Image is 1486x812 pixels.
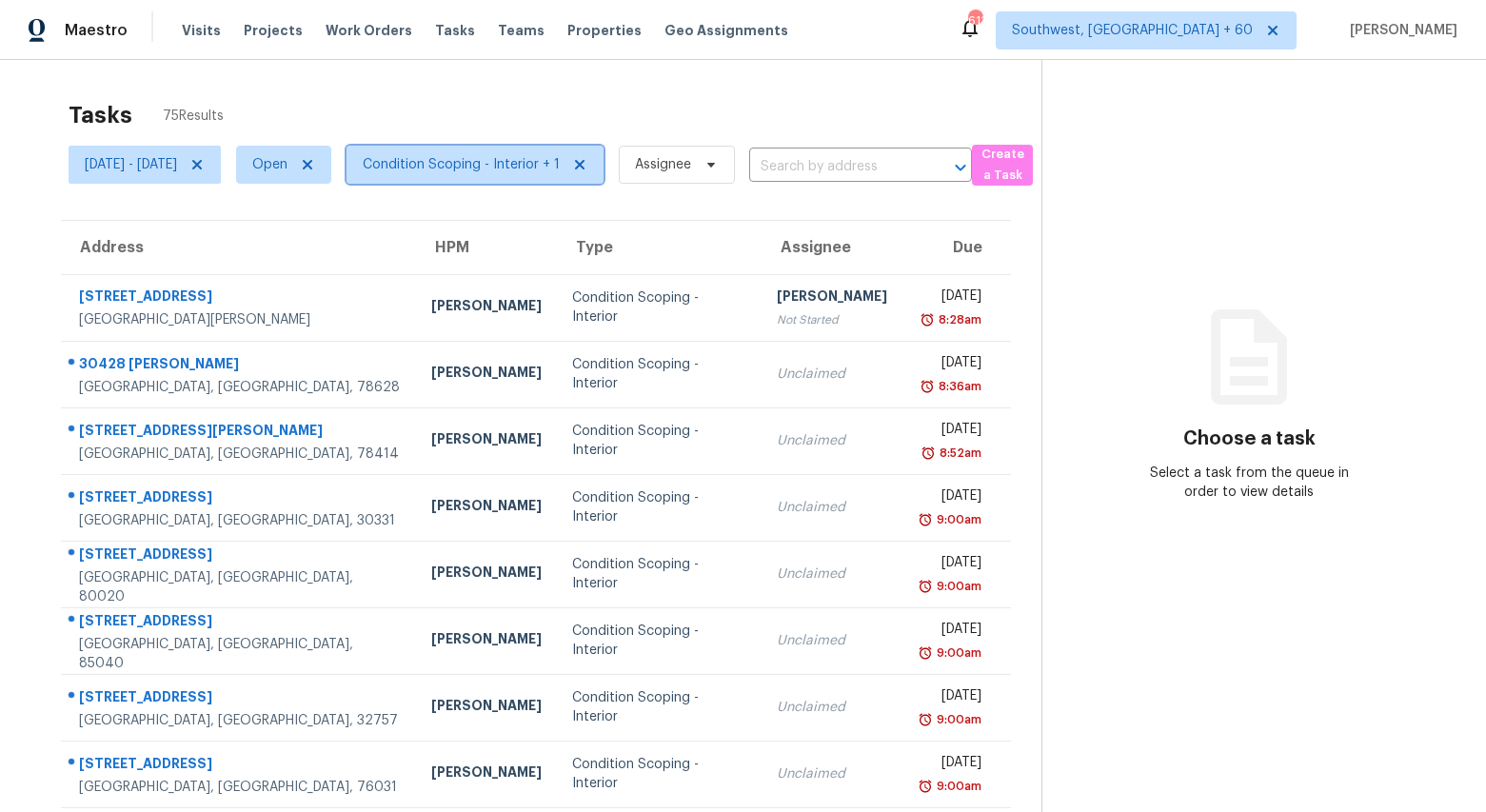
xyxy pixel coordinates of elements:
[65,21,128,40] span: Maestro
[1183,429,1316,448] h3: Choose a task
[918,753,981,777] div: [DATE]
[777,310,887,329] div: Not Started
[777,365,887,384] div: Unclaimed
[664,21,788,40] span: Geo Assignments
[920,310,935,329] img: Overdue Alarm Icon
[902,221,1011,274] th: Due
[182,21,221,40] span: Visits
[79,487,401,511] div: [STREET_ADDRESS]
[498,21,545,40] span: Teams
[85,155,177,174] span: [DATE] - [DATE]
[1342,21,1457,40] span: [PERSON_NAME]
[572,288,747,327] div: Condition Scoping - Interior
[777,498,887,517] div: Unclaimed
[918,620,981,644] div: [DATE]
[572,488,747,526] div: Condition Scoping - Interior
[933,510,981,529] div: 9:00am
[777,631,887,650] div: Unclaimed
[777,764,887,783] div: Unclaimed
[933,644,981,663] div: 9:00am
[777,431,887,450] div: Unclaimed
[933,777,981,796] div: 9:00am
[431,363,542,386] div: [PERSON_NAME]
[431,629,542,653] div: [PERSON_NAME]
[252,155,287,174] span: Open
[431,563,542,586] div: [PERSON_NAME]
[79,778,401,797] div: [GEOGRAPHIC_DATA], [GEOGRAPHIC_DATA], 76031
[79,545,401,568] div: [STREET_ADDRESS]
[61,221,416,274] th: Address
[918,577,933,596] img: Overdue Alarm Icon
[918,644,933,663] img: Overdue Alarm Icon
[326,21,412,40] span: Work Orders
[79,511,401,530] div: [GEOGRAPHIC_DATA], [GEOGRAPHIC_DATA], 30331
[572,422,747,460] div: Condition Scoping - Interior
[918,710,933,729] img: Overdue Alarm Icon
[79,287,401,310] div: [STREET_ADDRESS]
[921,444,936,463] img: Overdue Alarm Icon
[1146,464,1353,502] div: Select a task from the queue in order to view details
[431,429,542,453] div: [PERSON_NAME]
[69,106,132,125] h2: Tasks
[79,310,401,329] div: [GEOGRAPHIC_DATA][PERSON_NAME]
[918,686,981,710] div: [DATE]
[918,777,933,796] img: Overdue Alarm Icon
[572,355,747,393] div: Condition Scoping - Interior
[572,755,747,793] div: Condition Scoping - Interior
[431,696,542,720] div: [PERSON_NAME]
[918,287,981,310] div: [DATE]
[635,155,691,174] span: Assignee
[762,221,902,274] th: Assignee
[1012,21,1253,40] span: Southwest, [GEOGRAPHIC_DATA] + 60
[935,310,981,329] div: 8:28am
[981,144,1023,188] span: Create a Task
[163,107,224,126] span: 75 Results
[935,377,981,396] div: 8:36am
[968,11,981,30] div: 611
[933,710,981,729] div: 9:00am
[79,611,401,635] div: [STREET_ADDRESS]
[777,287,887,310] div: [PERSON_NAME]
[244,21,303,40] span: Projects
[79,711,401,730] div: [GEOGRAPHIC_DATA], [GEOGRAPHIC_DATA], 32757
[79,568,401,606] div: [GEOGRAPHIC_DATA], [GEOGRAPHIC_DATA], 80020
[572,555,747,593] div: Condition Scoping - Interior
[363,155,560,174] span: Condition Scoping - Interior + 1
[435,24,475,37] span: Tasks
[79,421,401,445] div: [STREET_ADDRESS][PERSON_NAME]
[972,145,1033,186] button: Create a Task
[918,486,981,510] div: [DATE]
[557,221,763,274] th: Type
[947,154,974,181] button: Open
[918,420,981,444] div: [DATE]
[933,577,981,596] div: 9:00am
[777,564,887,584] div: Unclaimed
[431,496,542,520] div: [PERSON_NAME]
[918,353,981,377] div: [DATE]
[79,635,401,673] div: [GEOGRAPHIC_DATA], [GEOGRAPHIC_DATA], 85040
[777,698,887,717] div: Unclaimed
[79,354,401,378] div: 30428 [PERSON_NAME]
[431,762,542,786] div: [PERSON_NAME]
[920,377,935,396] img: Overdue Alarm Icon
[79,378,401,397] div: [GEOGRAPHIC_DATA], [GEOGRAPHIC_DATA], 78628
[572,688,747,726] div: Condition Scoping - Interior
[567,21,642,40] span: Properties
[936,444,981,463] div: 8:52am
[749,152,919,182] input: Search by address
[918,553,981,577] div: [DATE]
[79,754,401,778] div: [STREET_ADDRESS]
[918,510,933,529] img: Overdue Alarm Icon
[79,445,401,464] div: [GEOGRAPHIC_DATA], [GEOGRAPHIC_DATA], 78414
[416,221,557,274] th: HPM
[431,296,542,320] div: [PERSON_NAME]
[572,622,747,660] div: Condition Scoping - Interior
[79,687,401,711] div: [STREET_ADDRESS]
